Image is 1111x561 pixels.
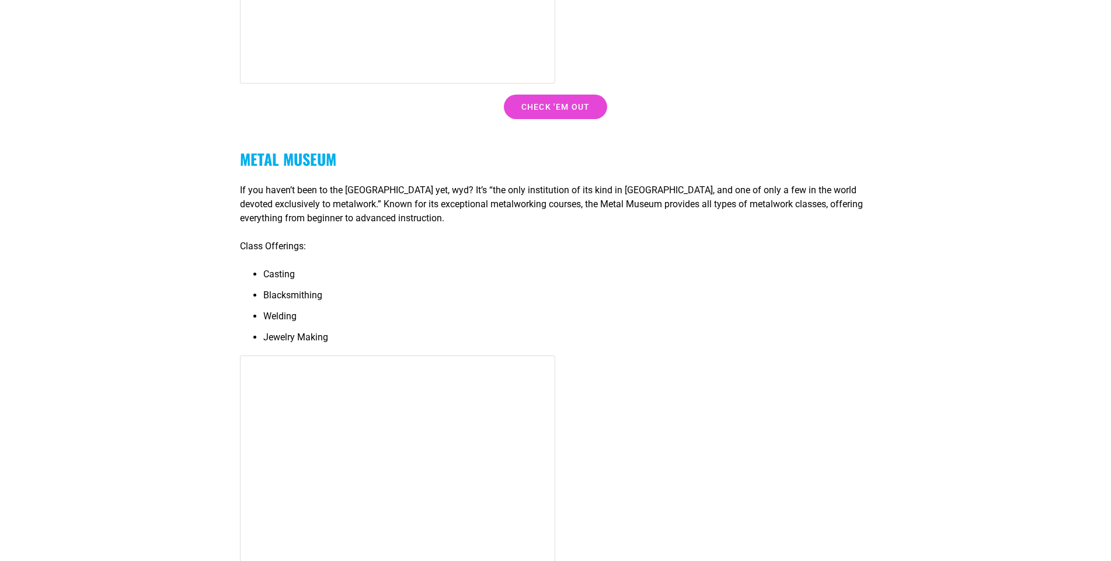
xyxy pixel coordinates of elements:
p: Class Offerings: [240,239,872,253]
li: Casting [263,267,872,288]
li: Blacksmithing [263,288,872,309]
a: Metal Museum [240,148,336,170]
a: Check 'em out [504,95,608,119]
p: If you haven’t been to the [GEOGRAPHIC_DATA] yet, wyd? It’s “the only institution of its kind in ... [240,183,872,225]
span: Check 'em out [521,103,590,111]
li: Jewelry Making [263,330,872,351]
li: Welding [263,309,872,330]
